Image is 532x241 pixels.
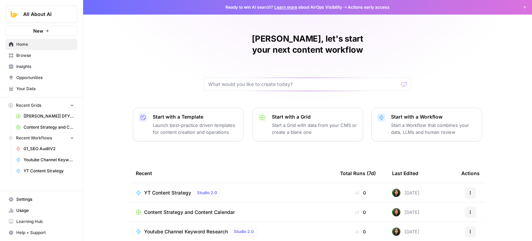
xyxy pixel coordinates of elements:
[6,83,77,94] a: Your Data
[13,111,77,122] a: [[PERSON_NAME]] DFY POC👨‍🦲
[6,194,77,205] a: Settings
[8,8,20,20] img: All About AI Logo
[153,113,238,120] p: Start with a Template
[391,122,476,136] p: Start a Workflow that combines your data, LLMs and human review
[6,26,77,36] button: New
[13,143,77,154] a: 01_SEO AuditV2
[392,189,400,197] img: 71gc9am4ih21sqe9oumvmopgcasf
[16,196,74,203] span: Settings
[392,208,400,216] img: 71gc9am4ih21sqe9oumvmopgcasf
[136,227,329,236] a: Youtube Channel Keyword ResearchStudio 2.0
[252,107,363,141] button: Start with a GridStart a Grid with data from your CMS or create a blank one
[392,227,400,236] img: 71gc9am4ih21sqe9oumvmopgcasf
[204,33,411,55] h1: [PERSON_NAME], let's start your next content workflow
[274,5,297,10] a: Learn more
[24,168,74,174] span: YT Content Strategy
[133,107,244,141] button: Start with a TemplateLaunch best-practice driven templates for content creation and operations
[234,229,254,235] span: Studio 2.0
[13,165,77,177] a: YT Content Strategy
[144,209,235,216] span: Content Strategy and Content Calendar
[16,218,74,225] span: Learning Hub
[24,124,74,130] span: Content Strategy and Content Calendar
[13,122,77,133] a: Content Strategy and Content Calendar
[23,11,65,18] span: All About AI
[461,164,480,183] div: Actions
[153,122,238,136] p: Launch best-practice driven templates for content creation and operations
[136,189,329,197] a: YT Content StrategyStudio 2.0
[16,207,74,214] span: Usage
[144,228,228,235] span: Youtube Channel Keyword Research
[6,133,77,143] button: Recent Workflows
[340,164,376,183] div: Total Runs (7d)
[6,227,77,238] button: Help + Support
[6,50,77,61] a: Browse
[6,39,77,50] a: Home
[340,209,381,216] div: 0
[24,113,74,119] span: [[PERSON_NAME]] DFY POC👨‍🦲
[392,164,418,183] div: Last Edited
[16,63,74,70] span: Insights
[6,205,77,216] a: Usage
[16,41,74,48] span: Home
[392,227,419,236] div: [DATE]
[6,216,77,227] a: Learning Hub
[272,122,357,136] p: Start a Grid with data from your CMS or create a blank one
[197,190,217,196] span: Studio 2.0
[340,189,381,196] div: 0
[136,164,329,183] div: Recent
[33,27,43,34] span: New
[392,208,419,216] div: [DATE]
[16,75,74,81] span: Opportunities
[371,107,482,141] button: Start with a WorkflowStart a Workflow that combines your data, LLMs and human review
[6,6,77,23] button: Workspace: All About AI
[208,81,399,88] input: What would you like to create today?
[6,61,77,72] a: Insights
[16,135,52,141] span: Recent Workflows
[348,4,390,10] span: Actions early access
[144,189,191,196] span: YT Content Strategy
[13,154,77,165] a: Youtube Channel Keyword Research
[16,86,74,92] span: Your Data
[16,230,74,236] span: Help + Support
[136,209,329,216] a: Content Strategy and Content Calendar
[392,189,419,197] div: [DATE]
[16,102,41,109] span: Recent Grids
[16,52,74,59] span: Browse
[24,157,74,163] span: Youtube Channel Keyword Research
[272,113,357,120] p: Start with a Grid
[391,113,476,120] p: Start with a Workflow
[6,100,77,111] button: Recent Grids
[6,72,77,83] a: Opportunities
[340,228,381,235] div: 0
[24,146,74,152] span: 01_SEO AuditV2
[225,4,342,10] span: Ready to win AI search? about AirOps Visibility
